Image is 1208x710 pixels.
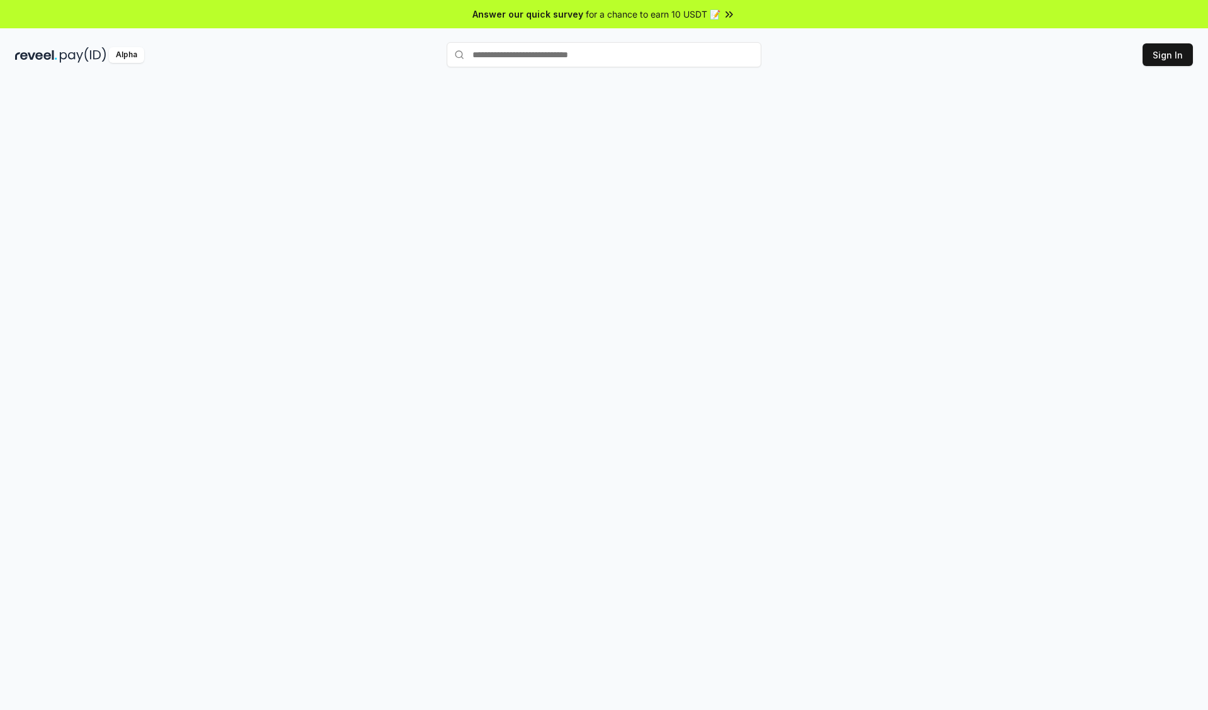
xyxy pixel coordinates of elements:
span: Answer our quick survey [473,8,583,21]
img: pay_id [60,47,106,63]
div: Alpha [109,47,144,63]
img: reveel_dark [15,47,57,63]
span: for a chance to earn 10 USDT 📝 [586,8,720,21]
button: Sign In [1143,43,1193,66]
